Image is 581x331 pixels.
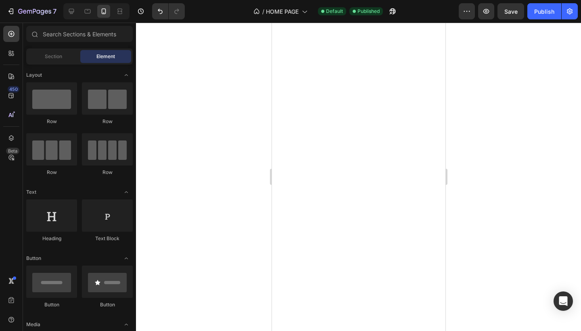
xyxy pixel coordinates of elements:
[6,148,19,154] div: Beta
[26,26,133,42] input: Search Sections & Elements
[534,7,554,16] div: Publish
[357,8,380,15] span: Published
[96,53,115,60] span: Element
[26,301,77,308] div: Button
[326,8,343,15] span: Default
[82,118,133,125] div: Row
[497,3,524,19] button: Save
[82,301,133,308] div: Button
[26,235,77,242] div: Heading
[504,8,518,15] span: Save
[26,321,40,328] span: Media
[26,255,41,262] span: Button
[8,86,19,92] div: 450
[3,3,60,19] button: 7
[262,7,264,16] span: /
[266,7,299,16] span: HOME PAGE
[120,69,133,82] span: Toggle open
[26,169,77,176] div: Row
[120,252,133,265] span: Toggle open
[272,23,445,331] iframe: Design area
[53,6,56,16] p: 7
[26,189,36,196] span: Text
[82,235,133,242] div: Text Block
[527,3,561,19] button: Publish
[120,186,133,199] span: Toggle open
[26,71,42,79] span: Layout
[45,53,62,60] span: Section
[120,318,133,331] span: Toggle open
[82,169,133,176] div: Row
[26,118,77,125] div: Row
[554,291,573,311] div: Open Intercom Messenger
[152,3,185,19] div: Undo/Redo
